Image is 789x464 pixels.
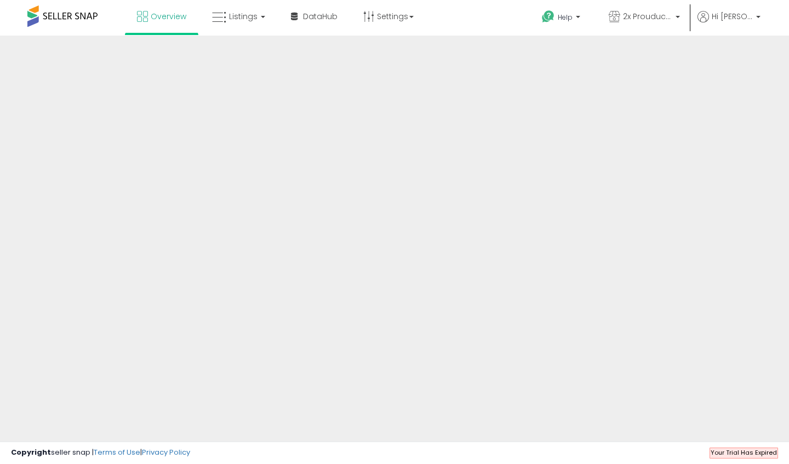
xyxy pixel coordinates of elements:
a: Hi [PERSON_NAME] [697,11,761,36]
div: seller snap | | [11,448,190,458]
span: Overview [151,11,186,22]
a: Privacy Policy [142,447,190,457]
a: Help [533,2,591,36]
i: Get Help [541,10,555,24]
span: Hi [PERSON_NAME] [712,11,753,22]
span: Listings [229,11,258,22]
strong: Copyright [11,447,51,457]
span: DataHub [303,11,338,22]
span: Your Trial Has Expired [711,448,777,457]
span: 2x Prouducts [623,11,672,22]
a: Terms of Use [94,447,140,457]
span: Help [558,13,573,22]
